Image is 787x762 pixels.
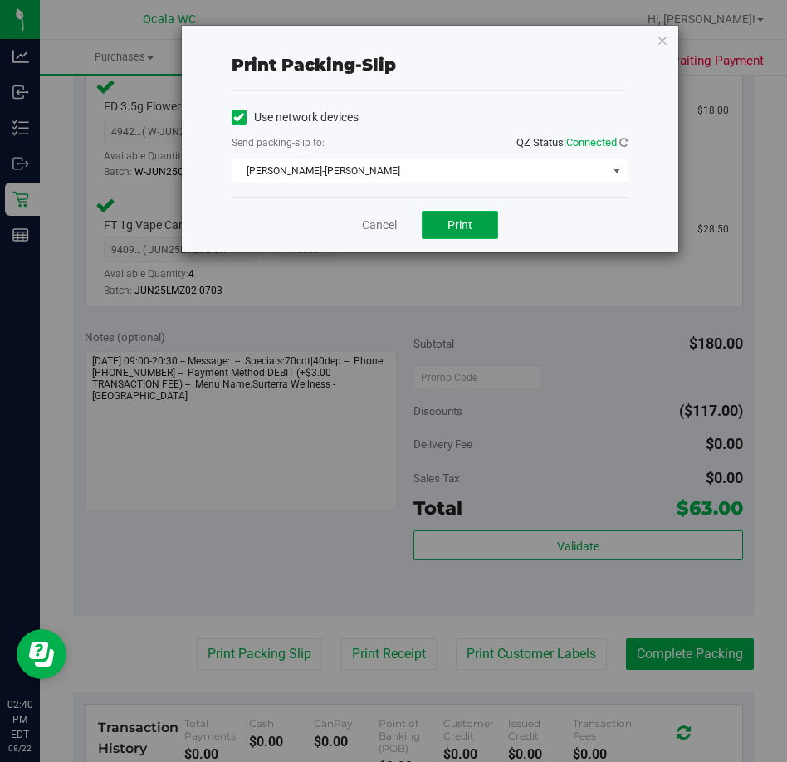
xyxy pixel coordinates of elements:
span: Connected [566,136,617,149]
span: Print [447,218,472,232]
span: QZ Status: [516,136,628,149]
button: Print [422,211,498,239]
iframe: Resource center [17,629,66,679]
label: Send packing-slip to: [232,135,325,150]
label: Use network devices [232,109,359,126]
span: Print packing-slip [232,55,396,75]
span: [PERSON_NAME]-[PERSON_NAME] [232,159,607,183]
a: Cancel [362,217,397,234]
span: select [606,159,627,183]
